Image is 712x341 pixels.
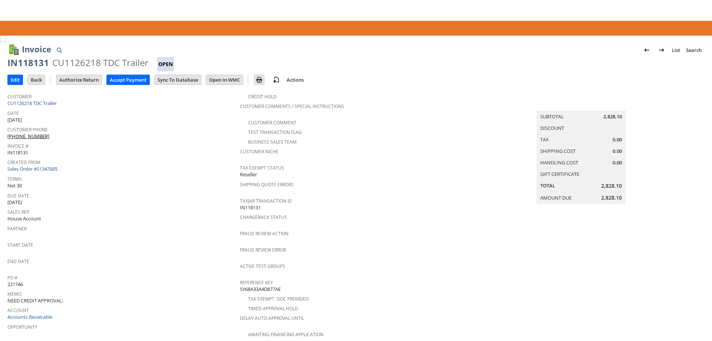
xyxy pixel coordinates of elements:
a: Created From [7,159,40,165]
a: Opportunity [7,324,37,330]
a: Terms [7,176,22,182]
span: 2,828.10 [601,182,622,190]
a: Fraud Review Error [240,247,286,253]
div: CU1126218 TDC Trailer [52,57,148,69]
input: Accept Payment [107,75,149,85]
a: Shipping Cost [540,148,576,154]
a: Timed Approval Hold [248,305,298,312]
a: Reference Key [240,279,273,286]
img: Previous [642,46,651,55]
a: Total [540,182,555,189]
span: IN118131 [240,204,261,211]
input: Open In WMC [206,75,243,85]
a: Account [7,307,29,314]
a: Customer Phone [7,127,48,133]
a: [PHONE_NUMBER] [7,133,49,140]
a: Tax [540,136,549,143]
span: IN118131 [7,149,28,156]
input: Authorize Return [56,75,102,85]
a: End Date [7,258,29,265]
span: SY68A33A4D877AE [240,286,281,293]
a: Search [683,44,705,56]
a: Delay Auto-Approval Until [240,315,304,321]
a: PO # [7,275,17,281]
a: Invoice # [7,143,29,149]
div: Open [157,57,174,71]
a: CU1126218 TDC Trailer [7,100,59,106]
a: Fraud Review Action [240,230,289,237]
a: Awaiting Financing Application [248,331,323,338]
span: [DATE] [7,117,22,124]
span: 0.00 [613,136,622,143]
a: Handling Cost [540,159,578,166]
input: Back [28,75,45,85]
a: Credit Hold [248,94,277,100]
img: Next [657,46,666,55]
span: Reseller [240,171,257,178]
a: Test Transaction Flag [248,129,302,135]
span: NEED CREDIT APPROVAL: [7,297,63,304]
input: Edit [8,75,23,85]
caption: Summary [537,99,626,111]
span: 0.00 [613,148,622,155]
span: 2,828.10 [603,113,622,120]
img: Print [255,75,264,84]
a: Customer Comment [248,119,296,126]
a: Chargeback Status [240,214,287,220]
a: Accounts Receivable [7,314,52,320]
a: Partner [7,226,27,232]
a: Active Test Groups [240,263,285,269]
span: House Account [7,215,41,222]
a: Customer Comments / Special Instructions [240,103,344,109]
span: Net 30 [7,182,22,189]
a: Due Date [7,193,29,199]
a: Gift Certificate [540,171,579,177]
span: 2,828.10 [601,194,622,201]
a: Start Date [7,242,33,248]
a: Discount [540,125,564,131]
img: Quick Find [55,46,64,55]
img: add-record.svg [272,75,281,84]
a: Amount Due [540,194,571,201]
span: [DATE] [7,199,22,206]
a: Shipping Quote Errors [240,181,294,188]
div: IN118131 [7,57,49,69]
input: Sync To Database [155,75,201,85]
h1: Invoice [22,43,51,55]
a: Subtotal [540,113,564,120]
a: List [669,44,683,56]
a: Customer Niche [240,148,278,155]
span: 221746 [7,281,23,288]
span: 0.00 [613,159,622,166]
a: Date [7,110,19,117]
a: Tax Exempt Status [240,165,284,171]
a: Actions [284,76,307,83]
input: Print [254,75,264,85]
a: Sales Order #S1347685 [7,165,59,172]
a: Sales Rep [7,209,29,215]
a: Tax Exempt. Doc Provided [248,296,309,302]
a: Business Sales Team [248,139,297,145]
a: Customer [7,94,32,100]
a: Memo [7,291,22,297]
a: TaxJar Transaction ID [240,198,292,204]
